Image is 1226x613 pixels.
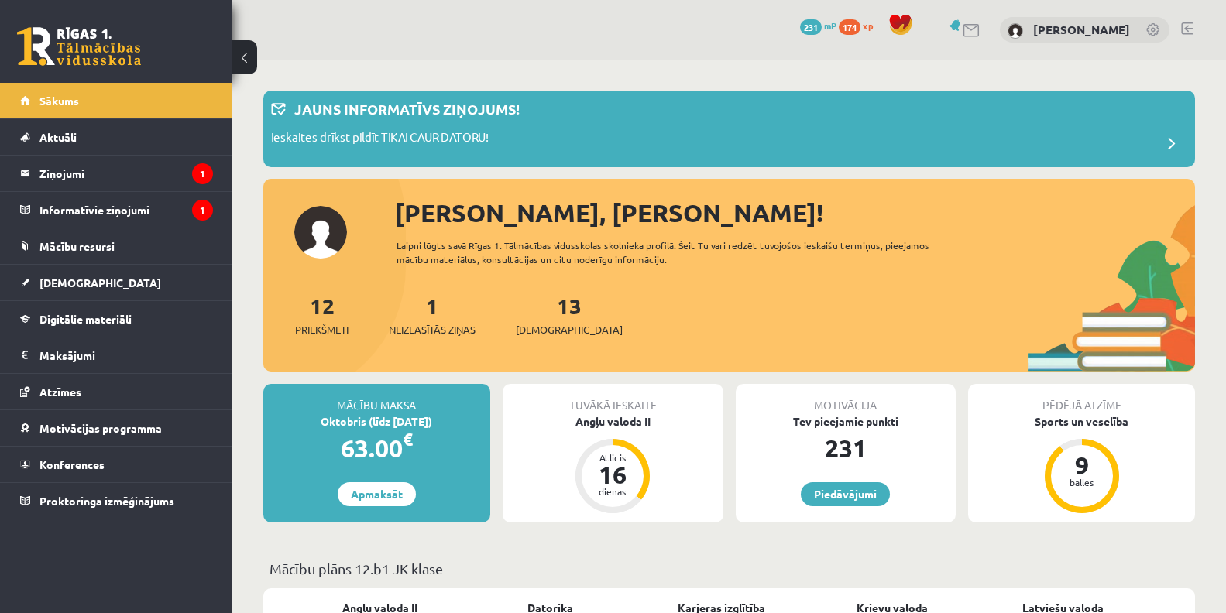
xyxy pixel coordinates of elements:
a: Jauns informatīvs ziņojums! Ieskaites drīkst pildīt TIKAI CAUR DATORU! [271,98,1187,159]
a: [PERSON_NAME] [1033,22,1130,37]
a: Atzīmes [20,374,213,409]
div: 231 [736,430,956,467]
span: 231 [800,19,822,35]
a: Motivācijas programma [20,410,213,446]
a: Angļu valoda II Atlicis 16 dienas [503,413,723,515]
div: Motivācija [736,384,956,413]
div: Sports un veselība [968,413,1195,430]
a: Sports un veselība 9 balles [968,413,1195,515]
a: [DEMOGRAPHIC_DATA] [20,265,213,300]
a: Proktoringa izmēģinājums [20,483,213,519]
a: Rīgas 1. Tālmācības vidusskola [17,27,141,66]
span: € [403,428,413,450]
div: Atlicis [589,453,636,462]
span: Priekšmeti [295,322,349,337]
a: Digitālie materiāli [20,301,213,337]
span: Atzīmes [39,385,81,399]
div: 9 [1059,453,1105,478]
span: 174 [839,19,860,35]
span: [DEMOGRAPHIC_DATA] [39,276,161,289]
a: Piedāvājumi [801,482,890,506]
div: [PERSON_NAME], [PERSON_NAME]! [395,194,1195,231]
p: Ieskaites drīkst pildīt TIKAI CAUR DATORU! [271,128,489,150]
a: 12Priekšmeti [295,292,349,337]
div: Tuvākā ieskaite [503,384,723,413]
a: Maksājumi [20,337,213,373]
span: Digitālie materiāli [39,312,132,326]
p: Jauns informatīvs ziņojums! [294,98,520,119]
div: balles [1059,478,1105,487]
span: Sākums [39,94,79,108]
span: Aktuāli [39,130,77,144]
a: Informatīvie ziņojumi1 [20,192,213,228]
span: [DEMOGRAPHIC_DATA] [516,322,623,337]
a: Mācību resursi [20,228,213,264]
a: 231 mP [800,19,836,32]
div: Mācību maksa [263,384,490,413]
a: Aktuāli [20,119,213,155]
div: Oktobris (līdz [DATE]) [263,413,490,430]
a: Ziņojumi1 [20,156,213,191]
div: Angļu valoda II [503,413,723,430]
a: Sākums [20,83,213,118]
legend: Ziņojumi [39,156,213,191]
span: Motivācijas programma [39,421,162,435]
span: Mācību resursi [39,239,115,253]
div: Laipni lūgts savā Rīgas 1. Tālmācības vidusskolas skolnieka profilā. Šeit Tu vari redzēt tuvojošo... [397,238,956,266]
p: Mācību plāns 12.b1 JK klase [270,558,1189,579]
span: Proktoringa izmēģinājums [39,494,174,508]
span: Neizlasītās ziņas [389,322,476,337]
span: mP [824,19,836,32]
i: 1 [192,200,213,221]
img: Haralds Baltalksnis [1008,23,1023,39]
span: Konferences [39,457,105,471]
div: 63.00 [263,430,490,467]
a: 174 xp [839,19,881,32]
div: dienas [589,487,636,496]
a: Apmaksāt [338,482,416,506]
div: Pēdējā atzīme [968,384,1195,413]
div: Tev pieejamie punkti [736,413,956,430]
legend: Maksājumi [39,337,213,373]
legend: Informatīvie ziņojumi [39,192,213,228]
a: Konferences [20,447,213,482]
i: 1 [192,163,213,184]
a: 1Neizlasītās ziņas [389,292,476,337]
a: 13[DEMOGRAPHIC_DATA] [516,292,623,337]
div: 16 [589,462,636,487]
span: xp [863,19,873,32]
